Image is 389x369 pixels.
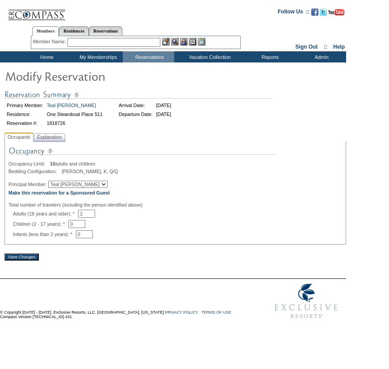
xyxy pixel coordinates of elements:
[4,67,183,85] img: Modify Reservation
[243,51,295,62] td: Reports
[5,101,45,109] td: Primary Member:
[50,161,55,166] span: 10
[13,221,68,227] span: Children (2 - 17 years): *
[59,26,89,36] a: Residences
[162,38,170,46] img: b_edit.gif
[32,26,59,36] a: Members
[8,169,60,174] span: Bedding Configuration:
[8,202,342,207] div: Total number of travelers (including the person identified above)
[46,119,104,127] td: 1818726
[8,2,66,21] img: Compass Home
[278,8,310,18] td: Follow Us ::
[333,44,345,50] a: Help
[165,310,198,315] a: PRIVACY POLICY
[5,119,45,127] td: Reservation #:
[174,51,243,62] td: Vacation Collection
[266,279,346,323] img: Exclusive Resorts
[35,133,64,142] span: Explanation
[20,51,71,62] td: Home
[311,11,318,17] a: Become our fan on Facebook
[46,110,104,118] td: One Steamboat Place 511
[328,9,344,16] img: Subscribe to our YouTube Channel
[295,51,346,62] td: Admin
[71,51,123,62] td: My Memberships
[4,253,39,261] input: Save Changes
[320,11,327,17] a: Follow us on Twitter
[8,161,49,166] span: Occupancy Limit:
[8,182,47,187] span: Principal Member:
[89,26,122,36] a: Reservations
[117,101,154,109] td: Arrival Date:
[320,8,327,16] img: Follow us on Twitter
[201,310,232,315] a: TERMS OF USE
[8,161,342,166] div: adults and children.
[13,211,78,216] span: Adults (18 years and older): *
[189,38,197,46] img: Reservations
[155,101,173,109] td: [DATE]
[62,169,118,174] span: [PERSON_NAME], K, Q/Q
[295,44,318,50] a: Sign Out
[8,145,276,161] img: Occupancy
[5,110,45,118] td: Residence:
[8,190,110,195] a: Make this reservation for a Sponsored Guest
[171,38,179,46] img: View
[198,38,205,46] img: b_calculator.gif
[6,133,32,142] span: Occupants
[123,51,174,62] td: Reservations
[4,89,272,100] img: Reservation Summary
[328,11,344,17] a: Subscribe to our YouTube Channel
[13,232,76,237] span: Infants (less than 2 years): *
[47,103,96,108] a: Teal [PERSON_NAME]
[324,44,327,50] span: ::
[180,38,188,46] img: Impersonate
[311,8,318,16] img: Become our fan on Facebook
[33,38,67,46] div: Member Name:
[117,110,154,118] td: Departure Date:
[155,110,173,118] td: [DATE]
